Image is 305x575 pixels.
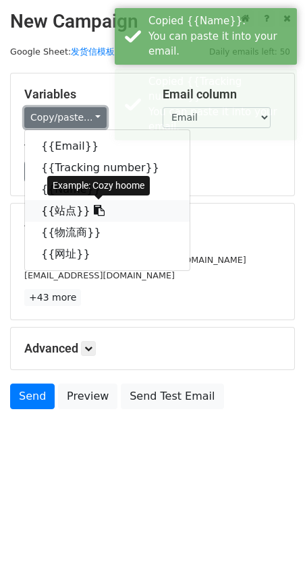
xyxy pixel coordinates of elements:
h5: Advanced [24,341,281,356]
a: {{Tracking number}} [25,157,190,179]
div: Copied {{Tracking number}}. You can paste it into your email. [148,74,292,135]
div: Example: Cozy hoome [47,176,150,195]
a: Copy/paste... [24,107,107,128]
a: {{Name}} [25,179,190,200]
a: Send [10,384,55,409]
small: [EMAIL_ADDRESS][DOMAIN_NAME] [24,270,175,280]
div: Copied {{Name}}. You can paste it into your email. [148,13,292,59]
a: Send Test Email [121,384,223,409]
a: +43 more [24,289,81,306]
a: {{Email}} [25,135,190,157]
iframe: Chat Widget [238,510,305,575]
a: 发货信模板 [71,47,115,57]
a: {{物流商}} [25,222,190,243]
small: Google Sheet: [10,47,115,57]
a: {{网址}} [25,243,190,265]
small: [EMAIL_ADDRESS][PERSON_NAME][DOMAIN_NAME] [24,255,246,265]
a: {{站点}} [25,200,190,222]
h2: New Campaign [10,10,295,33]
h5: Variables [24,87,142,102]
div: 聊天小组件 [238,510,305,575]
a: Preview [58,384,117,409]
